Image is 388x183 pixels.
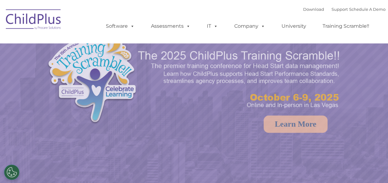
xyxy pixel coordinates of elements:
[264,116,328,133] a: Learn More
[201,20,224,32] a: IT
[4,165,19,180] button: Cookies Settings
[303,7,324,12] a: Download
[145,20,197,32] a: Assessments
[100,20,141,32] a: Software
[303,7,386,12] font: |
[275,20,312,32] a: University
[316,20,375,32] a: Training Scramble!!
[228,20,271,32] a: Company
[3,5,65,36] img: ChildPlus by Procare Solutions
[332,7,348,12] a: Support
[349,7,386,12] a: Schedule A Demo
